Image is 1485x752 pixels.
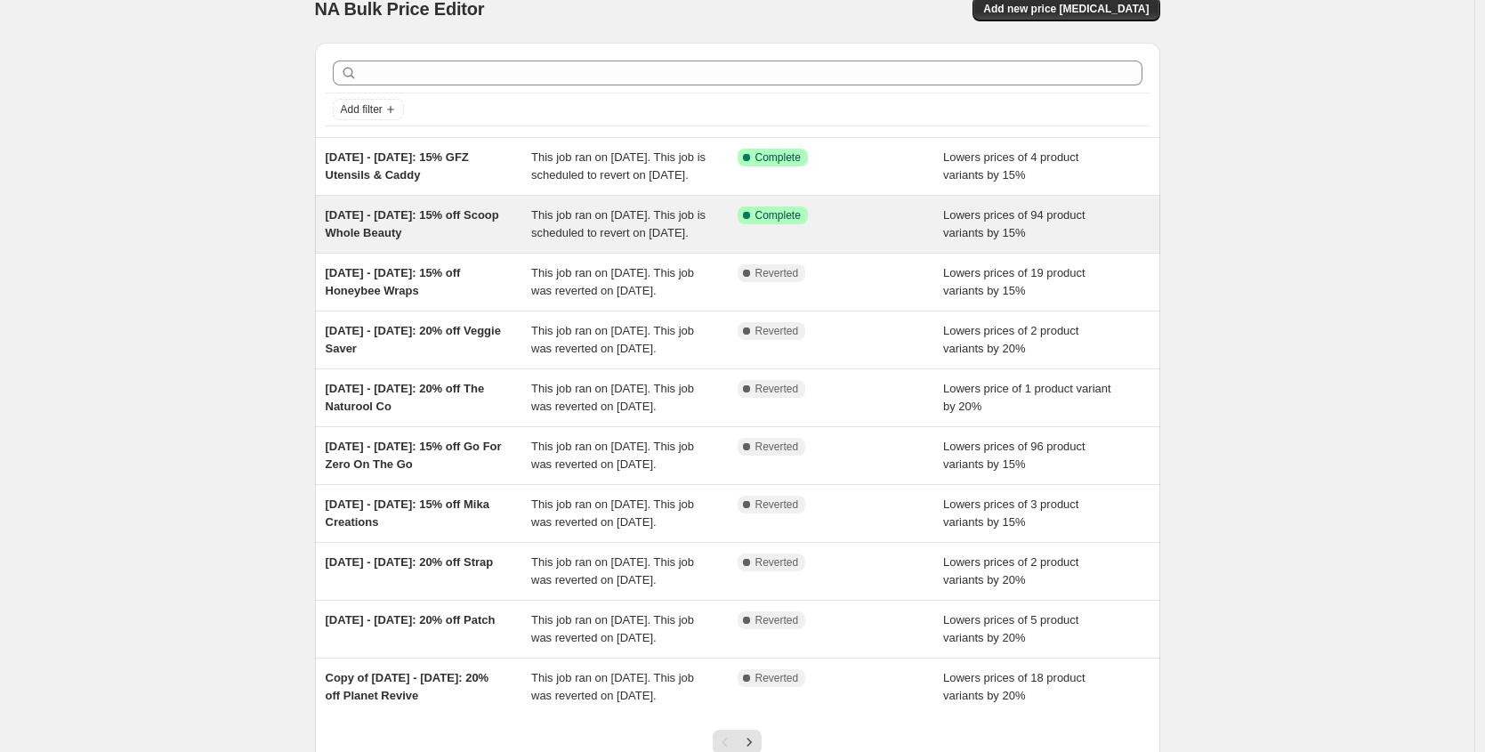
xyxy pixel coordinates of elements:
span: Lowers prices of 5 product variants by 20% [943,613,1078,644]
span: [DATE] - [DATE]: 20% off Strap [326,555,494,569]
span: [DATE] - [DATE]: 20% off Veggie Saver [326,324,501,355]
span: [DATE] - [DATE]: 15% off Honeybee Wraps [326,266,461,297]
span: [DATE] - [DATE]: 15% off Mika Creations [326,497,489,529]
span: Lowers prices of 18 product variants by 20% [943,671,1086,702]
span: Reverted [755,613,799,627]
span: Reverted [755,266,799,280]
span: This job ran on [DATE]. This job is scheduled to revert on [DATE]. [531,208,706,239]
span: Complete [755,208,801,222]
span: Lowers prices of 2 product variants by 20% [943,555,1078,586]
span: This job ran on [DATE]. This job was reverted on [DATE]. [531,440,694,471]
span: This job ran on [DATE]. This job was reverted on [DATE]. [531,613,694,644]
button: Add filter [333,99,404,120]
span: Reverted [755,324,799,338]
span: Copy of [DATE] - [DATE]: 20% off Planet Revive [326,671,489,702]
span: Lowers prices of 94 product variants by 15% [943,208,1086,239]
span: Lowers prices of 3 product variants by 15% [943,497,1078,529]
span: This job ran on [DATE]. This job was reverted on [DATE]. [531,497,694,529]
span: Add new price [MEDICAL_DATA] [983,2,1149,16]
span: This job ran on [DATE]. This job was reverted on [DATE]. [531,324,694,355]
span: Reverted [755,382,799,396]
span: Lowers price of 1 product variant by 20% [943,382,1111,413]
span: Reverted [755,440,799,454]
span: This job ran on [DATE]. This job was reverted on [DATE]. [531,382,694,413]
span: Complete [755,150,801,165]
span: This job ran on [DATE]. This job was reverted on [DATE]. [531,671,694,702]
span: [DATE] - [DATE]: 20% off Patch [326,613,496,627]
span: [DATE] - [DATE]: 20% off The Naturool Co [326,382,485,413]
span: Add filter [341,102,383,117]
span: Reverted [755,497,799,512]
span: [DATE] - [DATE]: 15% off Go For Zero On The Go [326,440,502,471]
span: Reverted [755,555,799,570]
span: This job ran on [DATE]. This job was reverted on [DATE]. [531,555,694,586]
span: Lowers prices of 19 product variants by 15% [943,266,1086,297]
span: [DATE] - [DATE]: 15% GFZ Utensils & Caddy [326,150,469,182]
span: This job ran on [DATE]. This job is scheduled to revert on [DATE]. [531,150,706,182]
span: Lowers prices of 96 product variants by 15% [943,440,1086,471]
span: Reverted [755,671,799,685]
span: This job ran on [DATE]. This job was reverted on [DATE]. [531,266,694,297]
span: Lowers prices of 4 product variants by 15% [943,150,1078,182]
span: [DATE] - [DATE]: 15% off Scoop Whole Beauty [326,208,499,239]
span: Lowers prices of 2 product variants by 20% [943,324,1078,355]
